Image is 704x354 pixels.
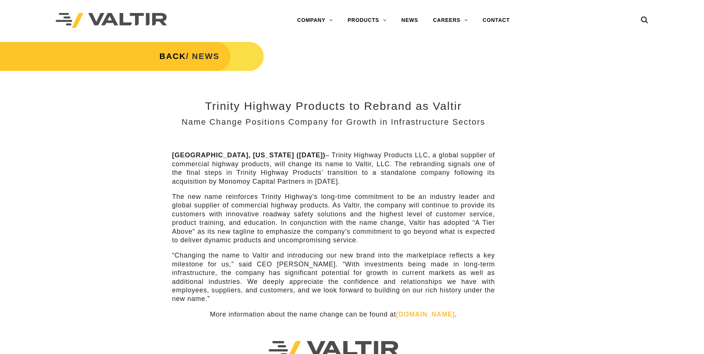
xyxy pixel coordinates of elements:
[394,13,426,28] a: NEWS
[426,13,475,28] a: CAREERS
[160,52,220,61] strong: / NEWS
[290,13,340,28] a: COMPANY
[340,13,394,28] a: PRODUCTS
[475,13,517,28] a: CONTACT
[56,13,167,28] img: Valtir
[172,151,495,186] p: – Trinity Highway Products LLC, a global supplier of commercial highway products, will change its...
[172,151,325,159] strong: [GEOGRAPHIC_DATA], [US_STATE] ([DATE])
[160,52,186,61] a: BACK
[172,193,495,245] p: The new name reinforces Trinity Highway’s long-time commitment to be an industry leader and globa...
[396,311,455,318] a: [DOMAIN_NAME]
[172,310,495,319] p: More information about the name change can be found at .
[172,100,495,112] h2: Trinity Highway Products to Rebrand as Valtir
[172,118,495,127] h3: Name Change Positions Company for Growth in Infrastructure Sectors
[172,251,495,303] p: “Changing the name to Valtir and introducing our new brand into the marketplace reflects a key mi...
